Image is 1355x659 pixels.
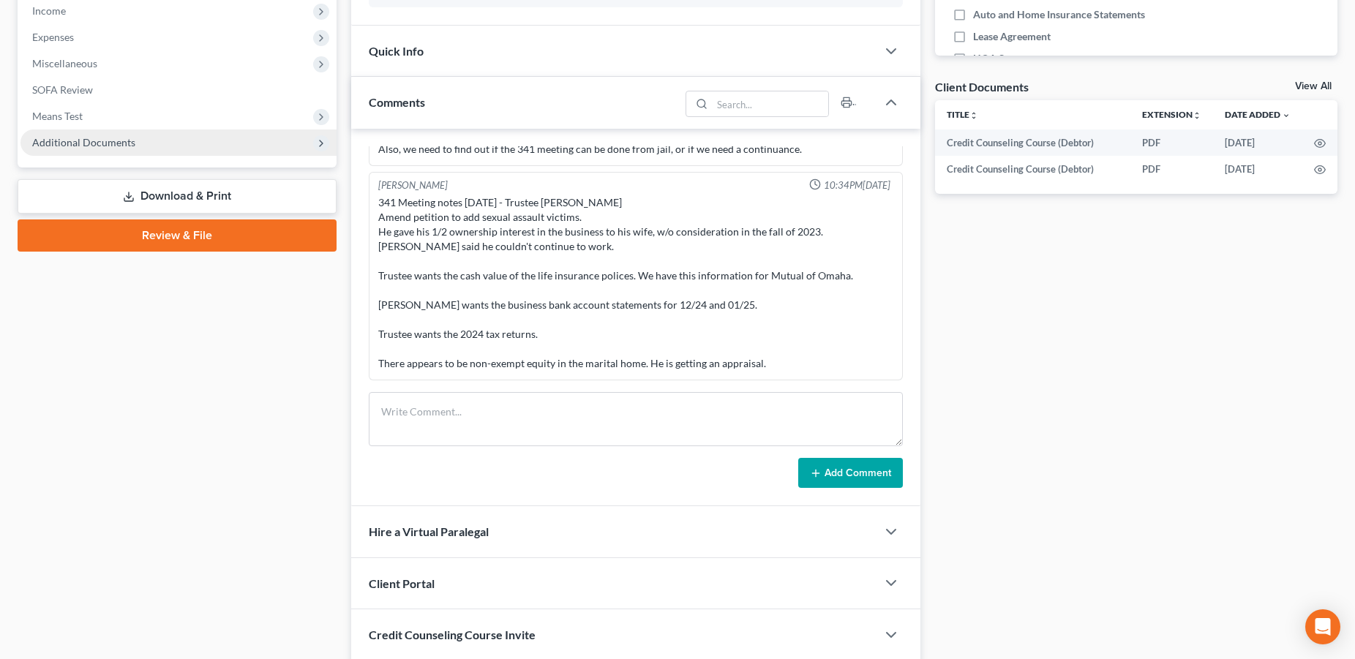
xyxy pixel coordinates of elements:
i: expand_more [1282,111,1291,120]
span: Additional Documents [32,136,135,148]
span: Auto and Home Insurance Statements [973,7,1145,22]
div: Open Intercom Messenger [1305,609,1340,644]
a: View All [1295,81,1332,91]
td: Credit Counseling Course (Debtor) [935,129,1130,156]
span: Comments [369,95,425,109]
a: Review & File [18,219,337,252]
span: Means Test [32,110,83,122]
td: [DATE] [1213,129,1302,156]
div: [PERSON_NAME] [378,178,448,192]
i: unfold_more [1193,111,1201,120]
span: Income [32,4,66,17]
span: 10:34PM[DATE] [824,178,890,192]
td: Credit Counseling Course (Debtor) [935,156,1130,182]
a: Date Added expand_more [1225,109,1291,120]
a: SOFA Review [20,77,337,103]
i: unfold_more [969,111,978,120]
span: Miscellaneous [32,57,97,69]
a: Extensionunfold_more [1142,109,1201,120]
span: Lease Agreement [973,29,1051,44]
span: Credit Counseling Course Invite [369,628,536,641]
input: Search... [713,91,829,116]
span: Quick Info [369,44,424,58]
a: Titleunfold_more [947,109,978,120]
td: [DATE] [1213,156,1302,182]
span: Client Portal [369,576,435,590]
td: PDF [1130,156,1213,182]
span: Expenses [32,31,74,43]
a: Download & Print [18,179,337,214]
button: Add Comment [798,458,903,489]
div: Client Documents [935,79,1029,94]
span: HOA Statement [973,51,1046,66]
span: SOFA Review [32,83,93,96]
div: 341 Meeting notes [DATE] - Trustee [PERSON_NAME] Amend petition to add sexual assault victims. He... [378,195,893,371]
td: PDF [1130,129,1213,156]
span: Hire a Virtual Paralegal [369,524,489,538]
